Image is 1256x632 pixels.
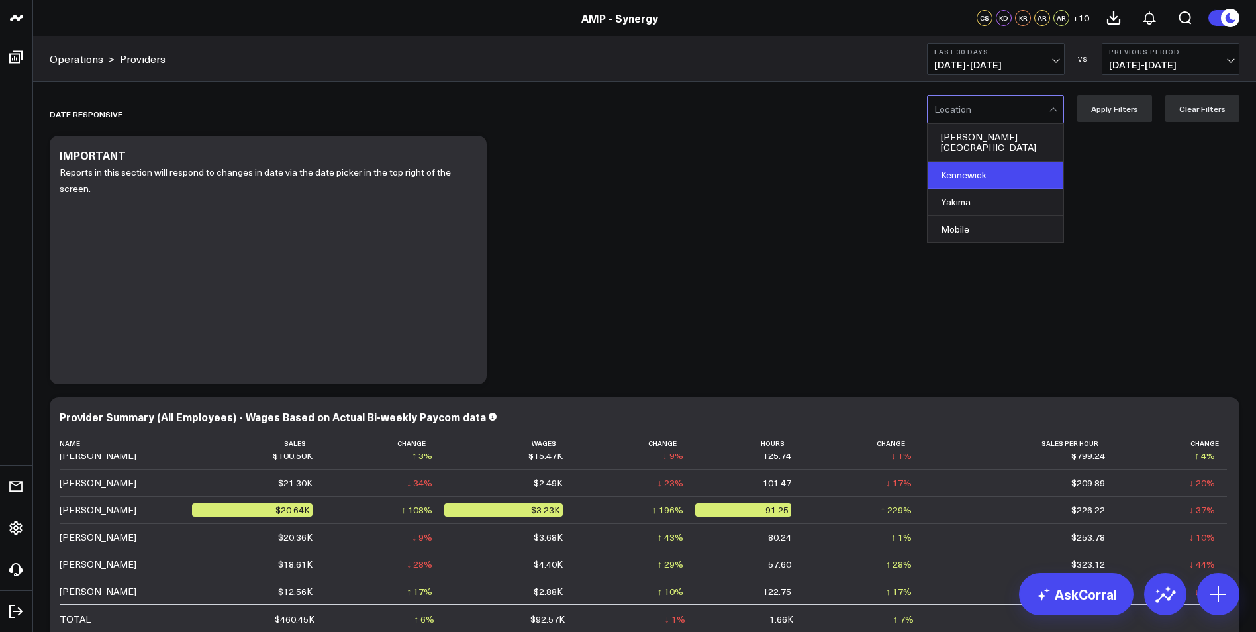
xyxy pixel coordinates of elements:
div: 101.47 [763,476,791,490]
div: ↓ 20% [1189,476,1215,490]
div: ↓ 10% [1189,531,1215,544]
div: ↑ 17% [886,585,912,598]
div: $226.22 [1071,503,1105,517]
div: VS [1071,55,1095,63]
div: 80.24 [768,531,791,544]
a: AMP - Synergy [581,11,658,25]
div: ↓ 17% [886,476,912,490]
div: TOTAL [60,613,91,626]
th: Change [803,433,924,454]
div: ↑ 43% [657,531,683,544]
div: $4.40K [534,558,563,571]
button: +10 [1073,10,1089,26]
div: $20.64K [192,503,313,517]
div: $3.68K [534,531,563,544]
div: ↑ 10% [657,585,683,598]
div: ↑ 29% [657,558,683,571]
div: IMPORTANT [60,148,126,162]
div: ↓ 37% [1189,503,1215,517]
button: Last 30 Days[DATE]-[DATE] [927,43,1065,75]
div: ↑ 3% [412,449,432,462]
div: $12.56K [278,585,313,598]
div: $20.36K [278,531,313,544]
div: $799.24 [1071,449,1105,462]
span: + 10 [1073,13,1089,23]
div: $92.57K [530,613,565,626]
div: CS [977,10,992,26]
div: Yakima [928,189,1063,216]
th: Name [60,433,192,454]
div: ↑ 4% [1194,449,1215,462]
div: ↓ 1% [665,613,685,626]
div: ↑ 6% [414,613,434,626]
div: $21.30K [278,476,313,490]
div: [PERSON_NAME] [60,503,136,517]
div: ↑ 17% [407,585,432,598]
div: ↓ 1% [891,449,912,462]
a: Providers [120,52,166,66]
div: 122.75 [763,585,791,598]
th: Sales [192,433,324,454]
span: [DATE] - [DATE] [1109,60,1232,70]
div: [PERSON_NAME][GEOGRAPHIC_DATA] [928,124,1063,162]
div: Reports in this section will respond to changes in date via the date picker in the top right of t... [60,164,477,371]
b: Previous Period [1109,48,1232,56]
div: $3.23K [444,503,563,517]
div: $2.49K [534,476,563,490]
th: Sales Per Hour [924,433,1117,454]
div: > [50,52,115,66]
div: ↑ 1% [891,531,912,544]
div: [PERSON_NAME] [60,585,136,598]
div: AR [1034,10,1050,26]
div: ↑ 108% [401,503,432,517]
a: Operations [50,52,103,66]
div: $253.78 [1071,531,1105,544]
a: AskCorral [1019,573,1134,615]
button: Apply Filters [1077,95,1152,122]
div: ↓ 23% [657,476,683,490]
div: $209.89 [1071,476,1105,490]
div: KD [996,10,1012,26]
div: ↓ 9% [663,449,683,462]
div: KR [1015,10,1031,26]
div: 125.74 [763,449,791,462]
div: $15.47K [528,449,563,462]
th: Change [1117,433,1227,454]
b: Last 30 Days [934,48,1057,56]
div: ↓ 9% [412,531,432,544]
th: Change [575,433,695,454]
div: 1.66K [769,613,793,626]
div: Kennewick [928,162,1063,189]
div: Date Responsive [50,99,122,129]
th: Change [324,433,445,454]
th: Wages [444,433,575,454]
div: $100.50K [273,449,313,462]
div: $2.88K [534,585,563,598]
div: ↑ 28% [886,558,912,571]
div: [PERSON_NAME] [60,558,136,571]
div: $460.45K [275,613,314,626]
div: $18.61K [278,558,313,571]
span: [DATE] - [DATE] [934,60,1057,70]
div: ↓ 28% [407,558,432,571]
div: $323.12 [1071,558,1105,571]
div: [PERSON_NAME] [60,531,136,544]
div: AR [1053,10,1069,26]
div: [PERSON_NAME] [60,449,136,462]
div: [PERSON_NAME] [60,476,136,490]
div: ↑ 196% [652,503,683,517]
button: Previous Period[DATE]-[DATE] [1102,43,1239,75]
div: ↑ 7% [893,613,914,626]
div: ↓ 44% [1189,558,1215,571]
div: Provider Summary (All Employees) - Wages Based on Actual Bi-weekly Paycom data [60,409,486,424]
div: 57.60 [768,558,791,571]
div: ↑ 229% [881,503,912,517]
div: ↓ 34% [407,476,432,490]
th: Hours [695,433,804,454]
div: 91.25 [695,503,792,517]
div: Mobile [928,216,1063,242]
button: Clear Filters [1165,95,1239,122]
